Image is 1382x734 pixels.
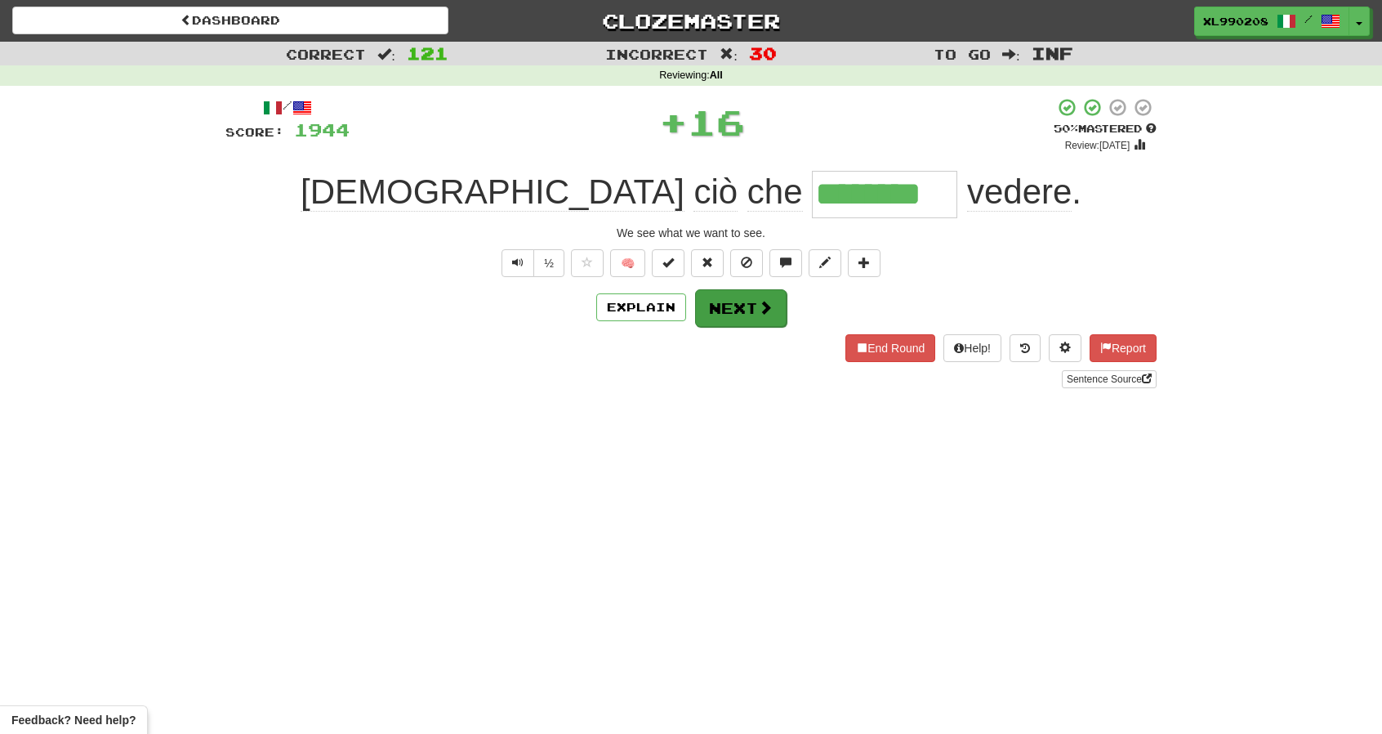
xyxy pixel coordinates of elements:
[1304,13,1313,25] span: /
[769,249,802,277] button: Discuss sentence (alt+u)
[12,7,448,34] a: Dashboard
[1203,14,1268,29] span: XL990208
[1062,370,1157,388] a: Sentence Source
[498,249,564,277] div: Text-to-speech controls
[749,43,777,63] span: 30
[1065,140,1130,151] small: Review: [DATE]
[659,97,688,146] span: +
[225,97,350,118] div: /
[943,334,1001,362] button: Help!
[407,43,448,63] span: 121
[809,249,841,277] button: Edit sentence (alt+d)
[693,172,738,212] span: ciò
[1054,122,1157,137] div: Mastered
[967,172,1072,212] span: vedere
[301,172,684,212] span: [DEMOGRAPHIC_DATA]
[957,172,1081,212] span: .
[848,249,880,277] button: Add to collection (alt+a)
[1090,334,1157,362] button: Report
[377,47,395,61] span: :
[502,249,534,277] button: Play sentence audio (ctl+space)
[845,334,935,362] button: End Round
[688,101,745,142] span: 16
[1194,7,1349,36] a: XL990208 /
[605,46,708,62] span: Incorrect
[720,47,738,61] span: :
[610,249,645,277] button: 🧠
[730,249,763,277] button: Ignore sentence (alt+i)
[1002,47,1020,61] span: :
[695,289,787,327] button: Next
[11,712,136,728] span: Open feedback widget
[747,172,803,212] span: che
[710,69,723,81] strong: All
[1010,334,1041,362] button: Round history (alt+y)
[691,249,724,277] button: Reset to 0% Mastered (alt+r)
[652,249,684,277] button: Set this sentence to 100% Mastered (alt+m)
[571,249,604,277] button: Favorite sentence (alt+f)
[533,249,564,277] button: ½
[286,46,366,62] span: Correct
[596,293,686,321] button: Explain
[1032,43,1073,63] span: Inf
[225,225,1157,241] div: We see what we want to see.
[294,119,350,140] span: 1944
[934,46,991,62] span: To go
[473,7,909,35] a: Clozemaster
[1054,122,1078,135] span: 50 %
[225,125,284,139] span: Score:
